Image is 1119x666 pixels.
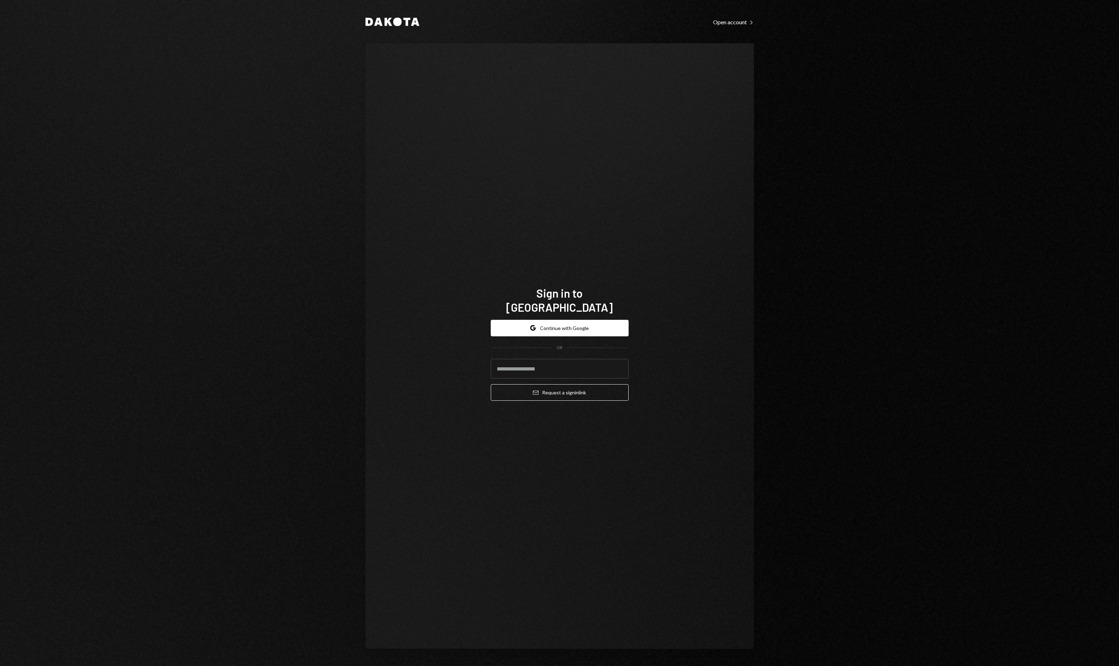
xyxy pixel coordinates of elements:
[491,320,629,336] button: Continue with Google
[713,18,754,26] a: Open account
[557,345,562,351] div: OR
[713,19,754,26] div: Open account
[491,286,629,314] h1: Sign in to [GEOGRAPHIC_DATA]
[491,384,629,401] button: Request a signinlink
